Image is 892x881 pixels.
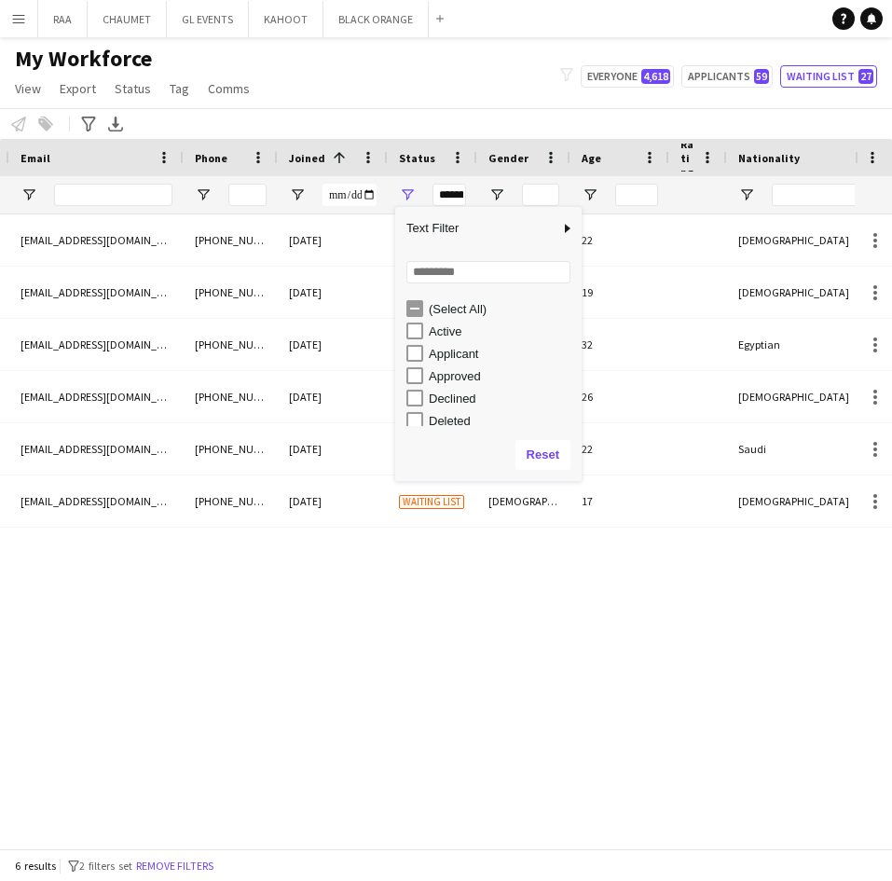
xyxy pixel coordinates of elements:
[289,186,306,203] button: Open Filter Menu
[184,475,278,527] div: [PHONE_NUMBER]
[9,423,184,475] div: [EMAIL_ADDRESS][DOMAIN_NAME]
[406,261,570,283] input: Search filter values
[184,423,278,475] div: [PHONE_NUMBER]
[738,151,800,165] span: Nationality
[488,151,528,165] span: Gender
[289,151,325,165] span: Joined
[278,423,388,475] div: [DATE]
[170,80,189,97] span: Tag
[429,324,576,338] div: Active
[9,371,184,422] div: [EMAIL_ADDRESS][DOMAIN_NAME]
[9,475,184,527] div: [EMAIL_ADDRESS][DOMAIN_NAME]
[167,1,249,37] button: GL EVENTS
[395,213,559,244] span: Text Filter
[570,214,669,266] div: 22
[21,186,37,203] button: Open Filter Menu
[21,151,50,165] span: Email
[184,214,278,266] div: [PHONE_NUMBER]
[488,186,505,203] button: Open Filter Menu
[615,184,658,206] input: Age Filter Input
[184,371,278,422] div: [PHONE_NUMBER]
[858,69,873,84] span: 27
[754,69,769,84] span: 59
[9,319,184,370] div: [EMAIL_ADDRESS][DOMAIN_NAME]
[88,1,167,37] button: CHAUMET
[429,369,576,383] div: Approved
[429,392,576,406] div: Declined
[107,76,158,101] a: Status
[570,319,669,370] div: 32
[581,65,674,88] button: Everyone4,618
[7,76,48,101] a: View
[15,45,152,73] span: My Workforce
[38,1,88,37] button: RAA
[228,184,267,206] input: Phone Filter Input
[54,184,172,206] input: Email Filter Input
[399,186,416,203] button: Open Filter Menu
[522,184,559,206] input: Gender Filter Input
[582,186,598,203] button: Open Filter Menu
[200,76,257,101] a: Comms
[278,267,388,318] div: [DATE]
[162,76,197,101] a: Tag
[681,65,773,88] button: Applicants59
[395,207,582,481] div: Column Filter
[780,65,877,88] button: Waiting list27
[9,214,184,266] div: [EMAIL_ADDRESS][DOMAIN_NAME]
[515,440,570,470] button: Reset
[278,214,388,266] div: [DATE]
[570,267,669,318] div: 19
[477,475,570,527] div: [DEMOGRAPHIC_DATA]
[738,186,755,203] button: Open Filter Menu
[399,151,435,165] span: Status
[323,1,429,37] button: BLACK ORANGE
[9,267,184,318] div: [EMAIL_ADDRESS][DOMAIN_NAME]
[79,859,132,873] span: 2 filters set
[104,113,127,135] app-action-btn: Export XLSX
[429,347,576,361] div: Applicant
[278,371,388,422] div: [DATE]
[395,297,582,544] div: Filter List
[15,80,41,97] span: View
[132,856,217,876] button: Remove filters
[278,319,388,370] div: [DATE]
[208,80,250,97] span: Comms
[278,475,388,527] div: [DATE]
[249,1,323,37] button: KAHOOT
[429,414,576,428] div: Deleted
[322,184,377,206] input: Joined Filter Input
[115,80,151,97] span: Status
[184,319,278,370] div: [PHONE_NUMBER]
[399,495,464,509] span: Waiting list
[184,267,278,318] div: [PHONE_NUMBER]
[570,371,669,422] div: 26
[570,423,669,475] div: 22
[680,137,693,179] span: Rating
[195,151,227,165] span: Phone
[195,186,212,203] button: Open Filter Menu
[429,302,576,316] div: (Select All)
[60,80,96,97] span: Export
[582,151,601,165] span: Age
[570,475,669,527] div: 17
[641,69,670,84] span: 4,618
[52,76,103,101] a: Export
[77,113,100,135] app-action-btn: Advanced filters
